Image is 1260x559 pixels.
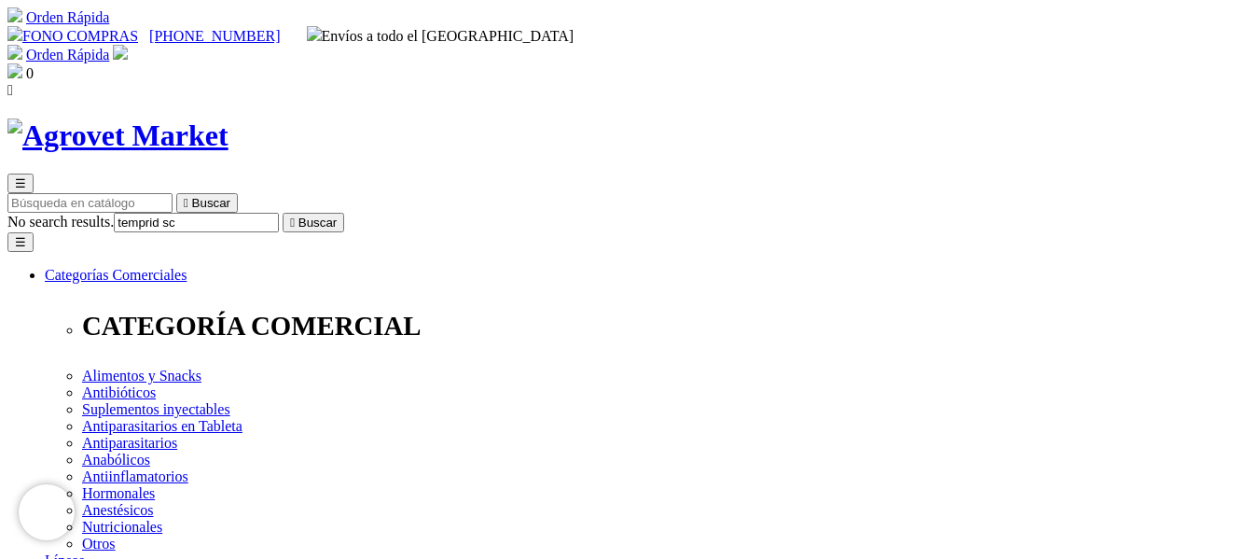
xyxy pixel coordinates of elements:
[45,267,187,283] a: Categorías Comerciales
[176,193,238,213] button:  Buscar
[307,26,322,41] img: delivery-truck.svg
[82,485,155,501] a: Hormonales
[7,174,34,193] button: ☰
[82,452,150,468] a: Anabólicos
[82,384,156,400] a: Antibióticos
[7,7,22,22] img: shopping-cart.svg
[113,45,128,60] img: user.svg
[19,484,75,540] iframe: Brevo live chat
[7,28,138,44] a: FONO COMPRAS
[26,9,109,25] a: Orden Rápida
[82,468,188,484] a: Antiinflamatorios
[82,311,1253,342] p: CATEGORÍA COMERCIAL
[307,28,575,44] span: Envíos a todo el [GEOGRAPHIC_DATA]
[7,63,22,78] img: shopping-bag.svg
[82,435,177,451] a: Antiparasitarios
[82,519,162,535] a: Nutricionales
[114,213,279,232] input: Buscar
[7,45,22,60] img: shopping-cart.svg
[82,502,153,518] a: Anestésicos
[7,214,114,230] span: No search results.
[26,47,109,63] a: Orden Rápida
[7,193,173,213] input: Buscar
[82,368,201,384] a: Alimentos y Snacks
[283,213,344,232] button:  Buscar
[26,65,34,81] span: 0
[192,196,230,210] span: Buscar
[113,47,128,63] a: Acceda a su cuenta de cliente
[7,82,13,98] i: 
[15,176,26,190] span: ☰
[149,28,280,44] a: [PHONE_NUMBER]
[82,536,116,552] a: Otros
[298,216,337,230] span: Buscar
[82,401,230,417] a: Suplementos inyectables
[7,119,228,153] img: Agrovet Market
[82,418,242,434] a: Antiparasitarios en Tableta
[7,232,34,252] button: ☰
[7,26,22,41] img: phone.svg
[184,196,188,210] i: 
[290,216,295,230] i: 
